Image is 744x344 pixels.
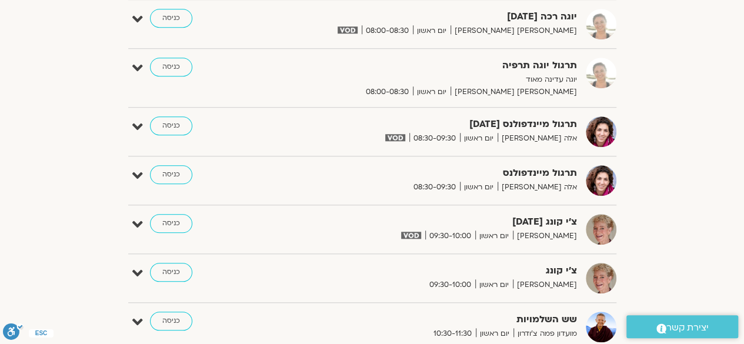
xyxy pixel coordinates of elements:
span: 08:00-08:30 [362,25,413,37]
a: כניסה [150,312,192,330]
a: כניסה [150,9,192,28]
span: יום ראשון [475,279,513,291]
a: כניסה [150,165,192,184]
strong: תרגול מיינדפולנס [289,165,577,181]
a: כניסה [150,214,192,233]
span: יום ראשון [460,132,498,145]
span: יום ראשון [413,86,451,98]
strong: צ'י קונג [289,263,577,279]
p: יוגה עדינה מאוד [289,74,577,86]
span: 08:30-09:30 [409,132,460,145]
span: [PERSON_NAME] [513,279,577,291]
span: מועדון פמה צ'ודרון [513,328,577,340]
strong: תרגול יוגה תרפיה [289,58,577,74]
img: vodicon [338,26,357,34]
img: vodicon [401,232,421,239]
strong: שש השלמויות [289,312,577,328]
a: כניסה [150,263,192,282]
span: 08:00-08:30 [362,86,413,98]
span: [PERSON_NAME] [PERSON_NAME] [451,25,577,37]
strong: צ’י קונג [DATE] [289,214,577,230]
span: 09:30-10:00 [425,279,475,291]
strong: יוגה רכה [DATE] [289,9,577,25]
strong: תרגול מיינדפולנס [DATE] [289,116,577,132]
span: יצירת קשר [666,320,709,336]
span: יום ראשון [476,328,513,340]
span: יום ראשון [413,25,451,37]
span: אלה [PERSON_NAME] [498,181,577,193]
span: 10:30-11:30 [429,328,476,340]
span: 09:30-10:00 [425,230,475,242]
a: כניסה [150,58,192,76]
span: [PERSON_NAME] [513,230,577,242]
a: יצירת קשר [626,315,738,338]
span: יום ראשון [475,230,513,242]
a: כניסה [150,116,192,135]
span: אלה [PERSON_NAME] [498,132,577,145]
span: יום ראשון [460,181,498,193]
span: 08:30-09:30 [409,181,460,193]
img: vodicon [385,134,405,141]
span: [PERSON_NAME] [PERSON_NAME] [451,86,577,98]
